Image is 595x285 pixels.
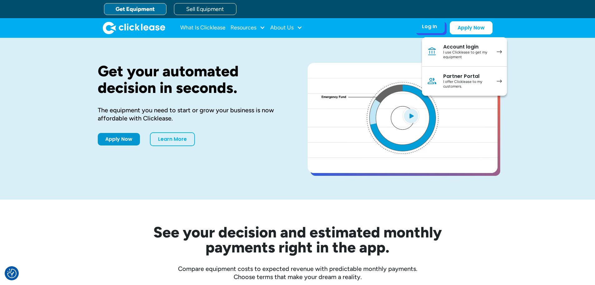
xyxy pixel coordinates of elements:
div: I offer Clicklease to my customers. [443,79,490,89]
nav: Log In [422,37,507,96]
img: Revisit consent button [7,269,17,278]
div: Log In [422,23,437,30]
img: Clicklease logo [103,22,165,34]
img: Person icon [427,76,437,86]
h1: Get your automated decision in seconds. [98,63,288,96]
a: Apply Now [450,21,493,34]
a: Get Equipment [104,3,166,15]
img: Bank icon [427,47,437,57]
img: Blue play button logo on a light blue circular background [403,107,419,125]
a: Account loginI use Clicklease to get my equipment [422,37,507,67]
div: Account login [443,44,490,50]
a: Partner PortalI offer Clicklease to my customers. [422,67,507,96]
img: arrow [497,50,502,53]
div: The equipment you need to start or grow your business is now affordable with Clicklease. [98,106,288,122]
a: Apply Now [98,133,140,145]
div: Compare equipment costs to expected revenue with predictable monthly payments. Choose terms that ... [98,265,498,281]
div: I use Clicklease to get my equipment [443,50,490,60]
img: arrow [497,79,502,83]
div: Partner Portal [443,73,490,79]
div: Resources [231,22,265,34]
a: home [103,22,165,34]
a: Learn More [150,132,195,146]
div: About Us [270,22,302,34]
a: open lightbox [308,63,498,173]
h2: See your decision and estimated monthly payments right in the app. [123,225,473,255]
button: Consent Preferences [7,269,17,278]
a: What Is Clicklease [180,22,226,34]
a: Sell Equipment [174,3,236,15]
